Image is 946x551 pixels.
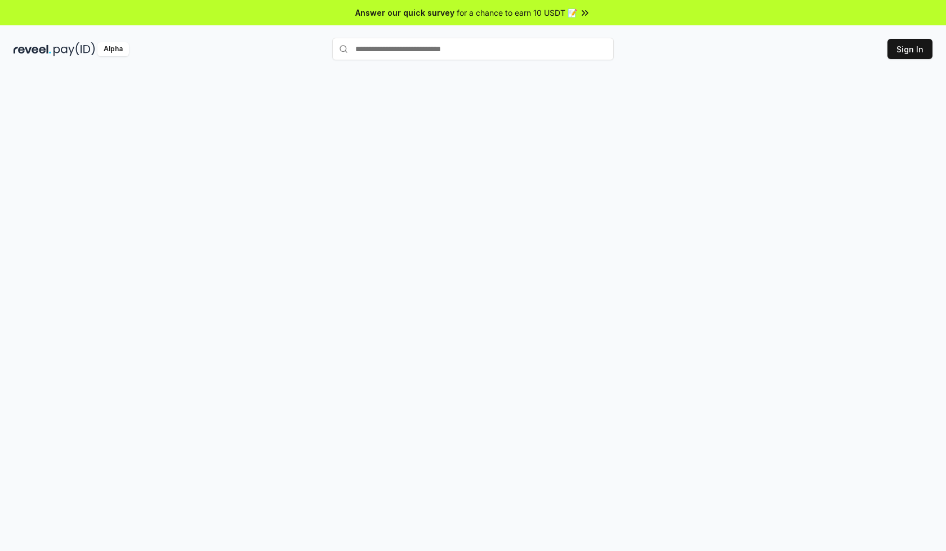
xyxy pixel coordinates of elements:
[355,7,454,19] span: Answer our quick survey
[14,42,51,56] img: reveel_dark
[53,42,95,56] img: pay_id
[97,42,129,56] div: Alpha
[887,39,932,59] button: Sign In
[457,7,577,19] span: for a chance to earn 10 USDT 📝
